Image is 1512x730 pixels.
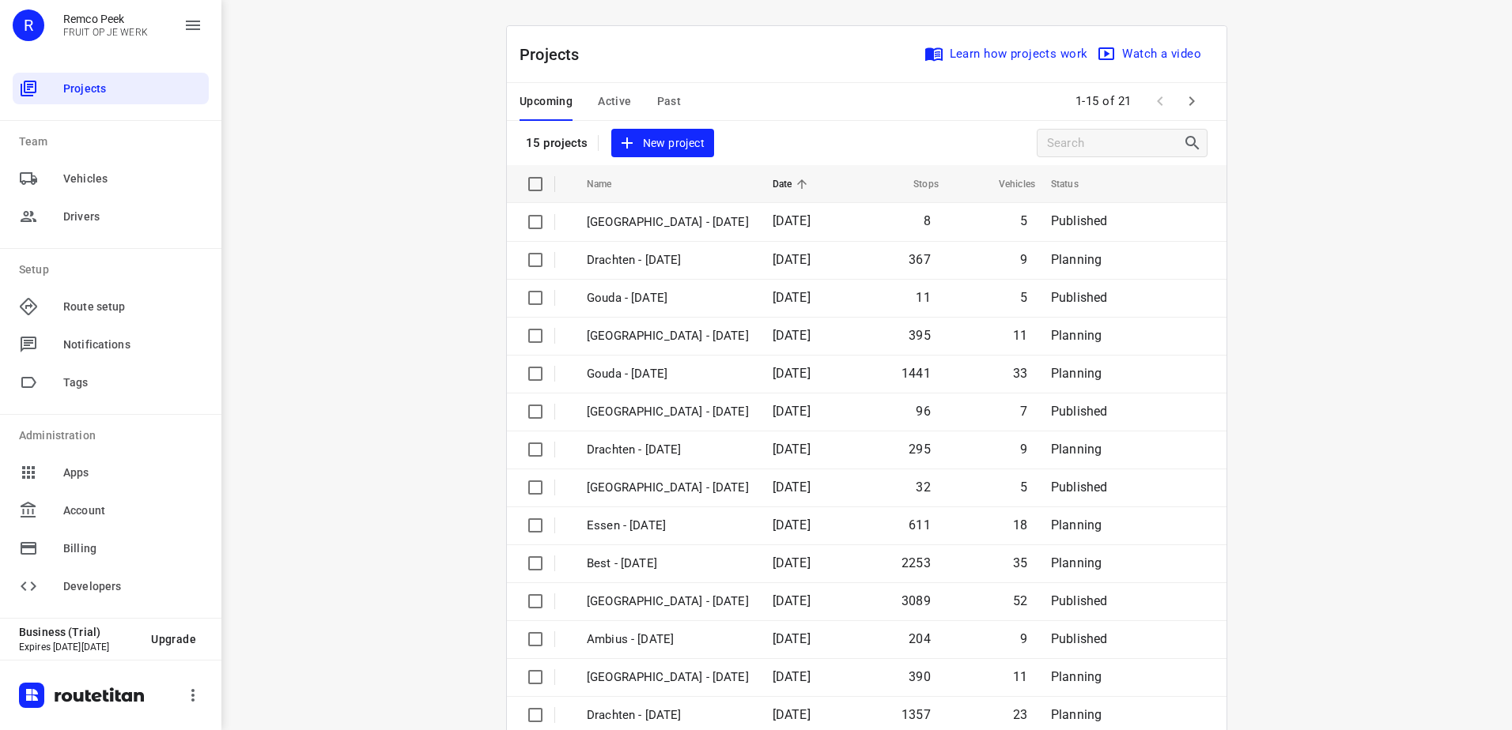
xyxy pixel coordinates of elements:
span: 5 [1020,290,1027,305]
p: Gemeente Rotterdam - Monday [587,479,749,497]
p: Projects [520,43,592,66]
span: Planning [1051,328,1102,343]
span: 9 [1020,631,1027,646]
span: 23 [1013,707,1027,722]
span: 96 [916,404,930,419]
p: [GEOGRAPHIC_DATA] - [DATE] [587,213,749,231]
span: 32 [916,480,930,495]
span: [DATE] [773,328,811,343]
p: Drachten - [DATE] [587,441,749,459]
span: 52 [1013,593,1027,608]
p: Ambius - Monday [587,630,749,649]
span: Planning [1051,252,1102,267]
p: Antwerpen - Monday [587,668,749,687]
span: Vehicles [63,171,202,187]
p: Setup [19,262,209,278]
span: Planning [1051,442,1102,457]
p: Team [19,134,209,150]
span: New project [621,134,705,153]
span: 11 [916,290,930,305]
span: [DATE] [773,404,811,419]
span: Upgrade [151,633,196,645]
span: Vehicles [978,175,1035,194]
span: [DATE] [773,707,811,722]
span: Published [1051,213,1108,228]
span: 5 [1020,213,1027,228]
p: Gouda - Tuesday [587,365,749,383]
span: [DATE] [773,631,811,646]
span: Status [1051,175,1099,194]
span: Planning [1051,366,1102,381]
span: 2253 [902,555,931,570]
span: Name [587,175,633,194]
p: Administration [19,427,209,444]
div: Billing [13,532,209,564]
div: Tags [13,367,209,398]
span: 204 [909,631,931,646]
p: Zwolle - Tuesday [587,327,749,345]
span: 9 [1020,252,1027,267]
span: Upcoming [520,92,573,111]
div: Notifications [13,329,209,360]
span: Billing [63,540,202,557]
p: Drachten - Monday [587,706,749,724]
span: 7 [1020,404,1027,419]
span: Published [1051,290,1108,305]
div: Route setup [13,291,209,322]
div: Drivers [13,201,209,232]
span: 11 [1013,328,1027,343]
div: Vehicles [13,163,209,194]
p: [GEOGRAPHIC_DATA] - [DATE] [587,403,749,421]
span: Published [1051,404,1108,419]
span: Route setup [63,299,202,315]
span: Previous Page [1144,85,1176,117]
span: Published [1051,631,1108,646]
span: 395 [909,328,931,343]
div: R [13,9,44,41]
div: Developers [13,570,209,602]
span: [DATE] [773,555,811,570]
span: 367 [909,252,931,267]
span: 295 [909,442,931,457]
span: Tags [63,374,202,391]
span: Planning [1051,707,1102,722]
span: Planning [1051,517,1102,532]
span: 1357 [902,707,931,722]
span: [DATE] [773,517,811,532]
span: [DATE] [773,593,811,608]
input: Search projects [1047,131,1183,156]
p: FRUIT OP JE WERK [63,27,148,38]
p: Expires [DATE][DATE] [19,642,138,653]
span: 390 [909,669,931,684]
div: Projects [13,73,209,104]
span: 18 [1013,517,1027,532]
span: 1441 [902,366,931,381]
span: 33 [1013,366,1027,381]
p: 15 projects [526,136,588,150]
div: Account [13,495,209,526]
span: 8 [924,213,931,228]
p: Best - [DATE] [587,555,749,573]
span: Planning [1051,555,1102,570]
p: Business (Trial) [19,626,138,638]
p: Drachten - [DATE] [587,251,749,269]
span: Planning [1051,669,1102,684]
span: Date [773,175,813,194]
span: Apps [63,465,202,481]
span: 3089 [902,593,931,608]
span: Developers [63,578,202,595]
span: [DATE] [773,366,811,381]
span: 611 [909,517,931,532]
span: [DATE] [773,252,811,267]
span: Notifications [63,337,202,353]
button: New project [611,129,714,158]
span: [DATE] [773,442,811,457]
p: Gouda - Wednesday [587,289,749,307]
span: Account [63,502,202,519]
span: 1-15 of 21 [1069,85,1138,119]
span: Published [1051,593,1108,608]
span: [DATE] [773,213,811,228]
div: Apps [13,457,209,488]
span: 35 [1013,555,1027,570]
span: [DATE] [773,480,811,495]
